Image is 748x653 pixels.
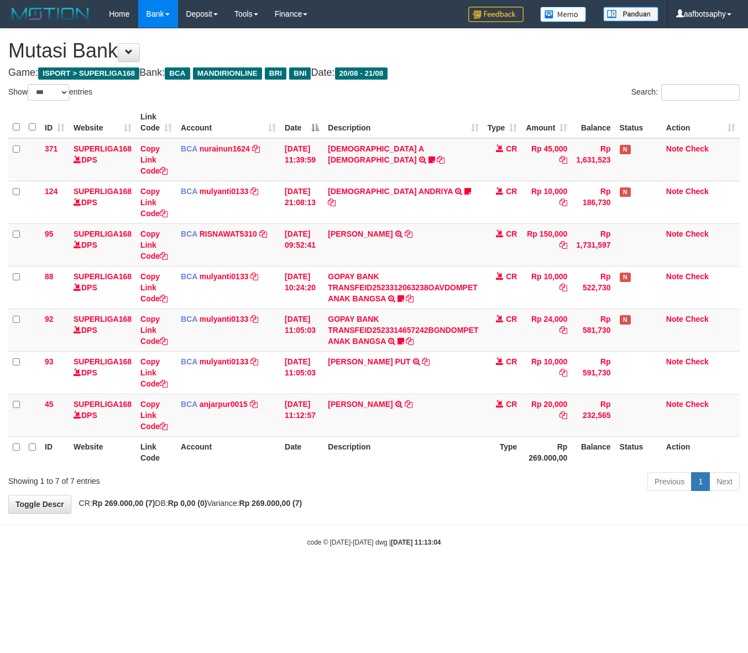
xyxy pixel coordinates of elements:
[200,187,249,196] a: mulyanti0133
[74,229,132,238] a: SUPERLIGA168
[69,266,136,309] td: DPS
[666,144,683,153] a: Note
[74,499,302,508] span: CR: DB: Variance:
[8,471,304,487] div: Showing 1 to 7 of 7 entries
[140,187,168,218] a: Copy Link Code
[200,400,248,409] a: anjarpur0015
[265,67,286,80] span: BRI
[506,229,517,238] span: CR
[280,107,323,138] th: Date: activate to sort column descending
[8,6,92,22] img: MOTION_logo.png
[181,272,197,281] span: BCA
[615,107,662,138] th: Status
[328,357,410,366] a: [PERSON_NAME] PUT
[686,315,709,323] a: Check
[45,144,57,153] span: 371
[280,138,323,181] td: [DATE] 11:39:59
[662,107,740,138] th: Action: activate to sort column ascending
[252,144,260,153] a: Copy nurainun1624 to clipboard
[506,144,517,153] span: CR
[559,368,567,377] a: Copy Rp 10,000 to clipboard
[572,309,615,351] td: Rp 581,730
[559,411,567,420] a: Copy Rp 20,000 to clipboard
[572,107,615,138] th: Balance
[559,283,567,292] a: Copy Rp 10,000 to clipboard
[405,400,412,409] a: Copy YAN DOHETE to clipboard
[40,436,69,468] th: ID
[250,187,258,196] a: Copy mulyanti0133 to clipboard
[405,229,412,238] a: Copy IWAN SANUSI to clipboard
[239,499,302,508] strong: Rp 269.000,00 (7)
[74,315,132,323] a: SUPERLIGA168
[69,138,136,181] td: DPS
[140,315,168,346] a: Copy Link Code
[280,266,323,309] td: [DATE] 10:24:20
[8,495,71,514] a: Toggle Descr
[335,67,388,80] span: 20/08 - 21/08
[280,181,323,223] td: [DATE] 21:08:13
[406,337,414,346] a: Copy GOPAY BANK TRANSFEID2523314657242BGNDOMPET ANAK BANGSA to clipboard
[483,436,522,468] th: Type
[200,357,249,366] a: mulyanti0133
[8,67,740,79] h4: Game: Bank: Date:
[280,309,323,351] td: [DATE] 11:05:03
[181,357,197,366] span: BCA
[328,187,453,196] a: [DEMOGRAPHIC_DATA] ANDRIYA
[391,539,441,546] strong: [DATE] 11:13:04
[140,400,168,431] a: Copy Link Code
[69,351,136,394] td: DPS
[328,198,336,207] a: Copy HADI ANDRIYA to clipboard
[181,144,197,153] span: BCA
[572,351,615,394] td: Rp 591,730
[69,309,136,351] td: DPS
[69,394,136,436] td: DPS
[666,229,683,238] a: Note
[328,400,393,409] a: [PERSON_NAME]
[280,394,323,436] td: [DATE] 11:12:57
[521,436,572,468] th: Rp 269.000,00
[540,7,587,22] img: Button%20Memo.svg
[8,40,740,62] h1: Mutasi Bank
[176,107,280,138] th: Account: activate to sort column ascending
[45,357,54,366] span: 93
[709,472,740,491] a: Next
[506,400,517,409] span: CR
[200,229,257,238] a: RISNAWAT5310
[69,223,136,266] td: DPS
[506,357,517,366] span: CR
[666,400,683,409] a: Note
[620,273,631,282] span: Has Note
[506,187,517,196] span: CR
[181,229,197,238] span: BCA
[200,144,250,153] a: nurainun1624
[74,187,132,196] a: SUPERLIGA168
[483,107,522,138] th: Type: activate to sort column ascending
[280,436,323,468] th: Date
[666,315,683,323] a: Note
[572,394,615,436] td: Rp 232,565
[259,229,267,238] a: Copy RISNAWAT5310 to clipboard
[686,229,709,238] a: Check
[323,436,483,468] th: Description
[45,187,57,196] span: 124
[74,144,132,153] a: SUPERLIGA168
[69,181,136,223] td: DPS
[140,357,168,388] a: Copy Link Code
[328,272,478,303] a: GOPAY BANK TRANSFEID2523312063238OAVDOMPET ANAK BANGSA
[176,436,280,468] th: Account
[603,7,658,22] img: panduan.png
[200,315,249,323] a: mulyanti0133
[506,272,517,281] span: CR
[615,436,662,468] th: Status
[686,187,709,196] a: Check
[92,499,155,508] strong: Rp 269.000,00 (7)
[662,436,740,468] th: Action
[572,266,615,309] td: Rp 522,730
[686,400,709,409] a: Check
[647,472,692,491] a: Previous
[631,84,740,101] label: Search:
[559,241,567,249] a: Copy Rp 150,000 to clipboard
[193,67,262,80] span: MANDIRIONLINE
[620,315,631,325] span: Has Note
[74,400,132,409] a: SUPERLIGA168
